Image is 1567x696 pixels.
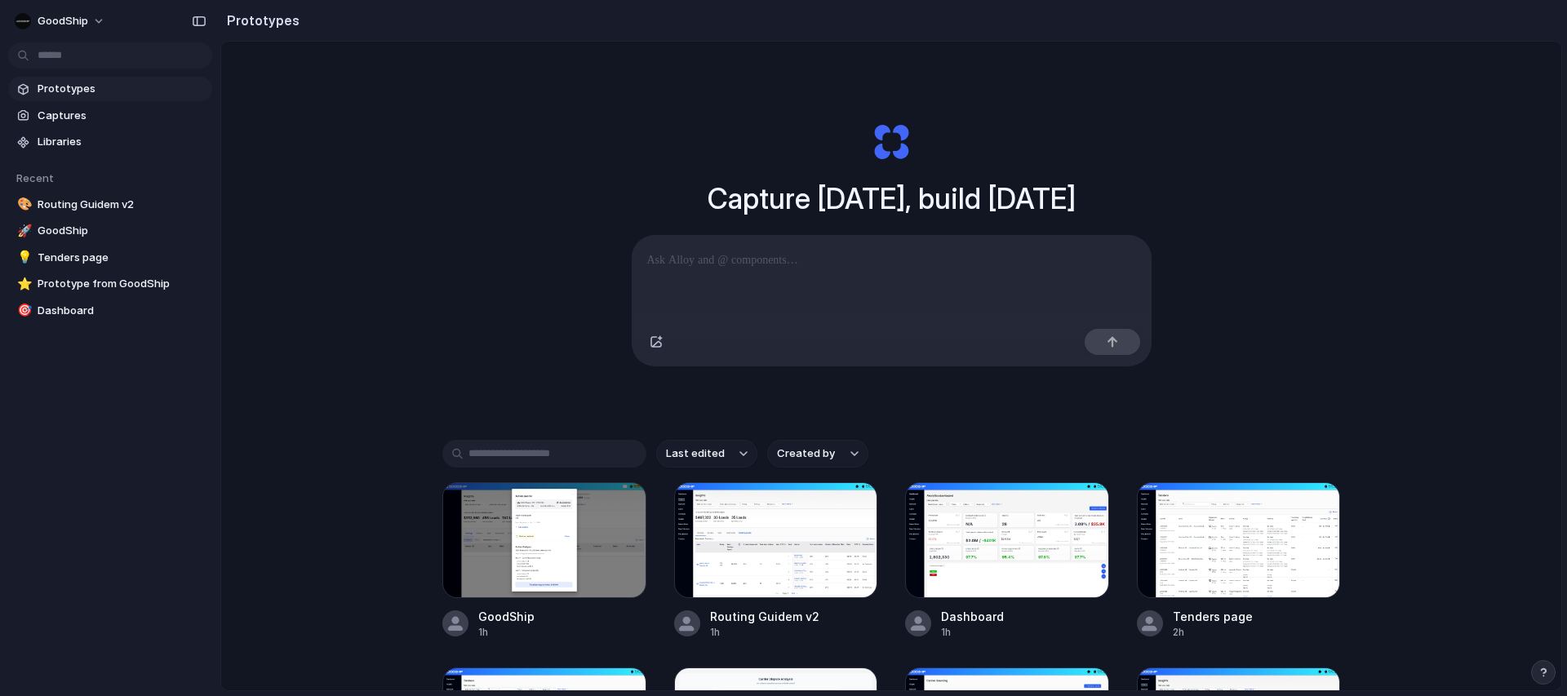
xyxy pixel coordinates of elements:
[8,130,212,154] a: Libraries
[15,223,31,239] button: 🚀
[17,222,29,241] div: 🚀
[38,134,206,150] span: Libraries
[8,272,212,296] a: ⭐Prototype from GoodShip
[478,608,535,625] div: GoodShip
[8,219,212,243] a: 🚀GoodShip
[220,11,300,30] h2: Prototypes
[38,13,88,29] span: GoodShip
[38,250,206,266] span: Tenders page
[8,246,212,270] a: 💡Tenders page
[777,446,835,462] span: Created by
[905,482,1109,640] a: DashboardDashboard1h
[38,303,206,319] span: Dashboard
[15,303,31,319] button: 🎯
[17,301,29,320] div: 🎯
[38,108,206,124] span: Captures
[15,250,31,266] button: 💡
[941,608,1004,625] div: Dashboard
[1137,482,1341,640] a: Tenders pageTenders page2h
[16,171,54,184] span: Recent
[8,193,212,217] a: 🎨Routing Guidem v2
[8,104,212,128] a: Captures
[38,223,206,239] span: GoodShip
[656,440,757,468] button: Last edited
[767,440,868,468] button: Created by
[1173,625,1253,640] div: 2h
[38,81,206,97] span: Prototypes
[15,276,31,292] button: ⭐
[674,482,878,640] a: Routing Guidem v2Routing Guidem v21h
[17,275,29,294] div: ⭐
[708,177,1076,220] h1: Capture [DATE], build [DATE]
[15,197,31,213] button: 🎨
[17,248,29,267] div: 💡
[8,299,212,323] a: 🎯Dashboard
[478,625,535,640] div: 1h
[38,197,206,213] span: Routing Guidem v2
[8,8,113,34] button: GoodShip
[1173,608,1253,625] div: Tenders page
[941,625,1004,640] div: 1h
[442,482,646,640] a: GoodShipGoodShip1h
[17,195,29,214] div: 🎨
[38,276,206,292] span: Prototype from GoodShip
[666,446,725,462] span: Last edited
[710,608,819,625] div: Routing Guidem v2
[710,625,819,640] div: 1h
[8,77,212,101] a: Prototypes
